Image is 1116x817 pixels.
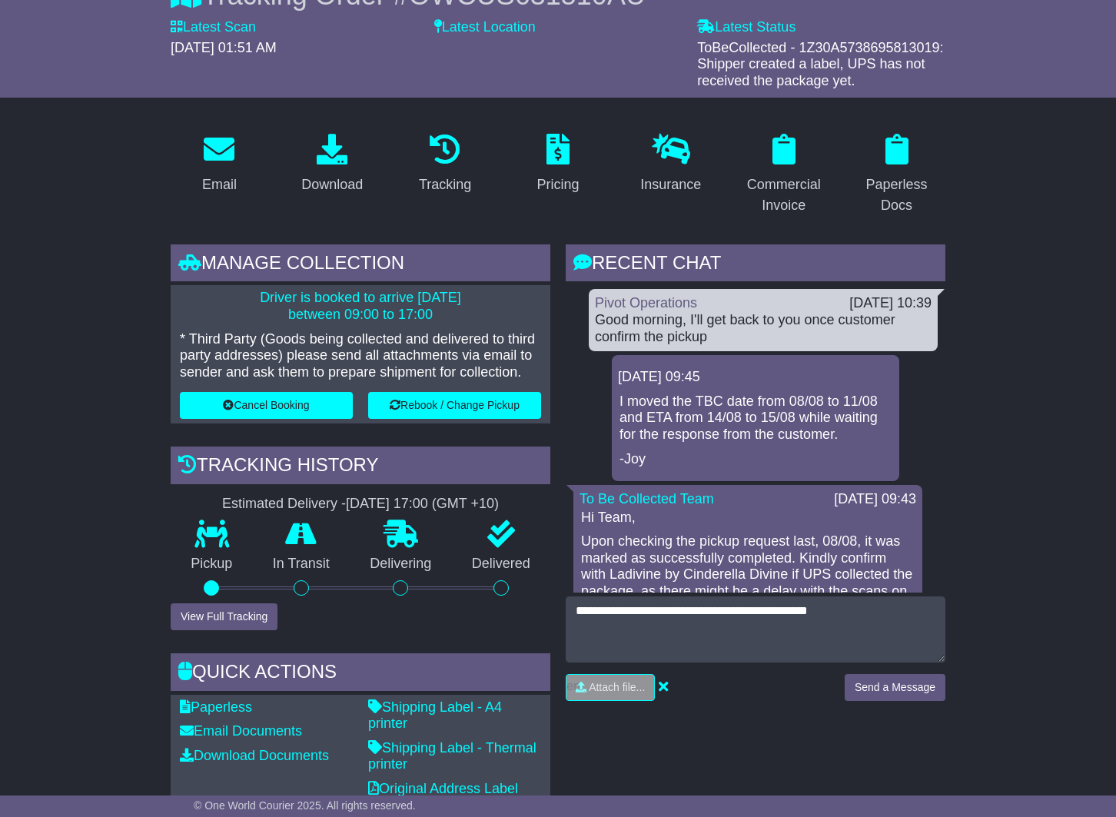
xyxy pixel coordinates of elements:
[566,244,945,286] div: RECENT CHAT
[618,369,893,386] div: [DATE] 09:45
[346,496,499,513] div: [DATE] 17:00 (GMT +10)
[640,174,701,195] div: Insurance
[180,723,302,739] a: Email Documents
[194,799,416,812] span: © One World Courier 2025. All rights reserved.
[192,128,247,201] a: Email
[745,174,822,216] div: Commercial Invoice
[697,19,795,36] label: Latest Status
[171,244,550,286] div: Manage collection
[619,451,892,468] p: -Joy
[202,174,237,195] div: Email
[171,653,550,695] div: Quick Actions
[171,19,256,36] label: Latest Scan
[180,699,252,715] a: Paperless
[580,491,714,506] a: To Be Collected Team
[409,128,481,201] a: Tracking
[171,496,550,513] div: Estimated Delivery -
[595,295,697,311] a: Pivot Operations
[171,603,277,630] button: View Full Tracking
[180,392,353,419] button: Cancel Booking
[171,447,550,488] div: Tracking history
[368,740,536,772] a: Shipping Label - Thermal printer
[171,40,277,55] span: [DATE] 01:51 AM
[180,290,541,323] p: Driver is booked to arrive [DATE] between 09:00 to 17:00
[301,174,363,195] div: Download
[848,128,945,221] a: Paperless Docs
[595,312,932,345] div: Good morning, I'll get back to you once customer confirm the pickup
[581,533,915,649] p: Upon checking the pickup request last, 08/08, it was marked as successfully completed. Kindly con...
[834,491,916,508] div: [DATE] 09:43
[735,128,832,221] a: Commercial Invoice
[536,174,579,195] div: Pricing
[434,19,536,36] label: Latest Location
[858,174,935,216] div: Paperless Docs
[368,392,541,419] button: Rebook / Change Pickup
[526,128,589,201] a: Pricing
[849,295,932,312] div: [DATE] 10:39
[350,556,452,573] p: Delivering
[291,128,373,201] a: Download
[630,128,711,201] a: Insurance
[180,331,541,381] p: * Third Party (Goods being collected and delivered to third party addresses) please send all atta...
[619,394,892,443] p: I moved the TBC date from 08/08 to 11/08 and ETA from 14/08 to 15/08 while waiting for the respon...
[419,174,471,195] div: Tracking
[845,674,945,701] button: Send a Message
[171,556,253,573] p: Pickup
[368,781,518,796] a: Original Address Label
[368,699,502,732] a: Shipping Label - A4 printer
[253,556,350,573] p: In Transit
[697,40,943,88] span: ToBeCollected - 1Z30A5738695813019: Shipper created a label, UPS has not received the package yet.
[581,510,915,526] p: Hi Team,
[452,556,551,573] p: Delivered
[180,748,329,763] a: Download Documents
